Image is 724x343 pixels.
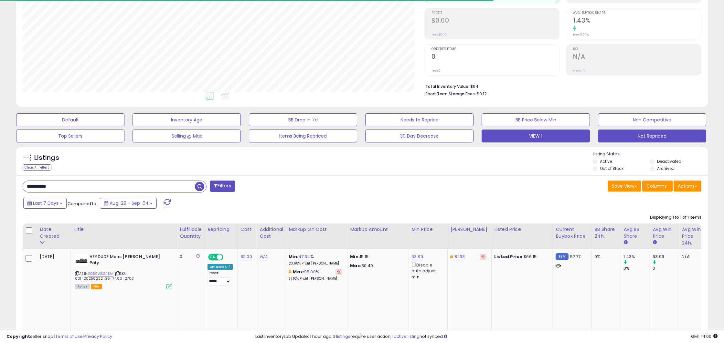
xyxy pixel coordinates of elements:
[88,271,113,276] a: B0B9WKS48M
[249,113,357,126] button: BB Drop in 7d
[350,263,404,269] p: 30.40
[642,181,673,192] button: Columns
[431,53,559,62] h2: 0
[6,334,112,340] div: seller snap | |
[100,198,157,209] button: Aug-29 - Sep-04
[657,159,681,164] label: Deactivated
[573,33,589,36] small: Prev: 0.00%
[289,269,342,281] div: %
[600,159,612,164] label: Active
[209,255,217,260] span: ON
[646,183,667,189] span: Columns
[298,254,310,260] a: 47.34
[623,265,650,271] div: 0%
[75,254,88,267] img: 41odX4RvdDL._SL40_.jpg
[657,166,675,171] label: Archived
[573,69,586,73] small: Prev: N/A
[293,269,304,275] b: Max:
[75,284,90,289] span: All listings currently available for purchase on Amazon
[289,261,342,266] p: 23.68% Profit [PERSON_NAME]
[598,113,706,126] button: Non Competitive
[494,226,550,233] div: Listed Price
[350,263,361,269] strong: Max:
[40,226,68,240] div: Date Created
[450,226,489,233] div: [PERSON_NAME]
[34,153,59,162] h5: Listings
[482,113,590,126] button: BB Price Below Min
[16,130,124,142] button: Top Sellers
[598,130,706,142] button: Not Repriced
[608,181,641,192] button: Save View
[623,240,627,245] small: Avg BB Share.
[431,33,447,36] small: Prev: $0.00
[573,53,701,62] h2: N/A
[570,254,581,260] span: 57.77
[431,11,559,15] span: Profit
[240,226,254,233] div: Cost
[682,226,705,246] div: Avg Win Price 24h.
[425,84,469,89] b: Total Inventory Value:
[653,240,656,245] small: Avg Win Price.
[249,130,357,142] button: Items Being Repriced
[556,226,589,240] div: Current Buybox Price
[594,254,616,260] div: 0%
[75,271,134,281] span: | SKU: 001_20250222_36_74.00_2703
[573,17,701,26] h2: 1.43%
[208,271,233,286] div: Preset:
[556,253,568,260] small: FBM
[623,226,647,240] div: Avg BB Share
[208,264,233,270] div: Amazon AI *
[240,254,252,260] a: 32.00
[431,47,559,51] span: Ordered Items
[350,226,406,233] div: Markup Amount
[653,265,679,271] div: 0
[425,82,697,90] li: $64
[573,47,701,51] span: ROI
[110,200,149,206] span: Aug-29 - Sep-04
[84,333,112,339] a: Privacy Policy
[73,226,174,233] div: Title
[494,254,524,260] b: Listed Price:
[691,333,718,339] span: 2025-09-12 14:00 GMT
[350,254,360,260] strong: Min:
[180,226,202,240] div: Fulfillable Quantity
[33,200,59,206] span: Last 7 Days
[91,284,102,289] span: FBA
[68,201,97,207] span: Compared to:
[682,254,703,260] div: N/A
[16,113,124,126] button: Default
[674,181,701,192] button: Actions
[55,333,83,339] a: Terms of Use
[365,130,474,142] button: 30 Day Decrease
[23,164,51,171] div: Clear All Filters
[289,254,342,266] div: %
[573,11,701,15] span: Avg. Buybox Share
[482,130,590,142] button: VIEW 1
[208,226,235,233] div: Repricing
[411,254,423,260] a: 63.99
[365,113,474,126] button: Needs to Reprice
[431,17,559,26] h2: $0.00
[623,254,650,260] div: 1.43%
[391,333,420,339] a: 1 active listing
[454,254,465,260] a: 81.93
[222,255,233,260] span: OFF
[133,130,241,142] button: Selling @ Max
[593,151,708,157] p: Listing States:
[350,254,404,260] p: 15.15
[75,254,172,288] div: ASIN:
[411,261,442,280] div: Disable auto adjust min
[477,91,487,97] span: $0.12
[289,226,345,233] div: Markup on Cost
[494,254,548,260] div: $66.15
[411,226,445,233] div: Min Price
[255,334,718,340] div: Last InventoryLab Update: 1 hour ago, require user action, not synced.
[6,333,30,339] strong: Copyright
[431,69,441,73] small: Prev: 0
[40,254,66,260] div: [DATE]
[180,254,200,260] div: 0
[260,254,268,260] a: N/A
[653,254,679,260] div: 63.99
[304,269,316,275] a: 95.00
[653,226,676,240] div: Avg Win Price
